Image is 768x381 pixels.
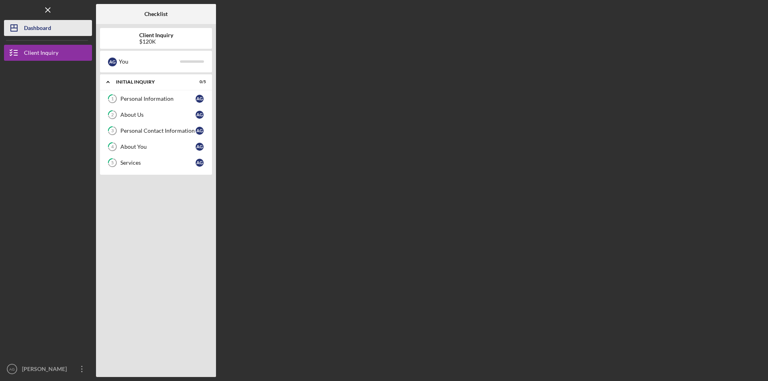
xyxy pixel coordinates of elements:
[120,144,196,150] div: About You
[4,20,92,36] button: Dashboard
[104,123,208,139] a: 3Personal Contact InformationAG
[120,112,196,118] div: About Us
[196,159,204,167] div: A G
[9,367,15,371] text: AG
[120,160,196,166] div: Services
[192,80,206,84] div: 0 / 5
[120,128,196,134] div: Personal Contact Information
[139,32,173,38] b: Client Inquiry
[119,55,180,68] div: You
[120,96,196,102] div: Personal Information
[111,144,114,150] tspan: 4
[4,361,92,377] button: AG[PERSON_NAME]
[196,143,204,151] div: A G
[111,112,114,118] tspan: 2
[139,38,173,45] div: $120K
[196,95,204,103] div: A G
[24,20,51,38] div: Dashboard
[116,80,186,84] div: Initial Inquiry
[111,128,114,134] tspan: 3
[111,96,114,102] tspan: 1
[104,107,208,123] a: 2About UsAG
[104,91,208,107] a: 1Personal InformationAG
[4,45,92,61] button: Client Inquiry
[20,361,72,379] div: [PERSON_NAME]
[144,11,168,17] b: Checklist
[196,111,204,119] div: A G
[24,45,58,63] div: Client Inquiry
[111,160,114,166] tspan: 5
[104,155,208,171] a: 5ServicesAG
[108,58,117,66] div: A G
[104,139,208,155] a: 4About YouAG
[196,127,204,135] div: A G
